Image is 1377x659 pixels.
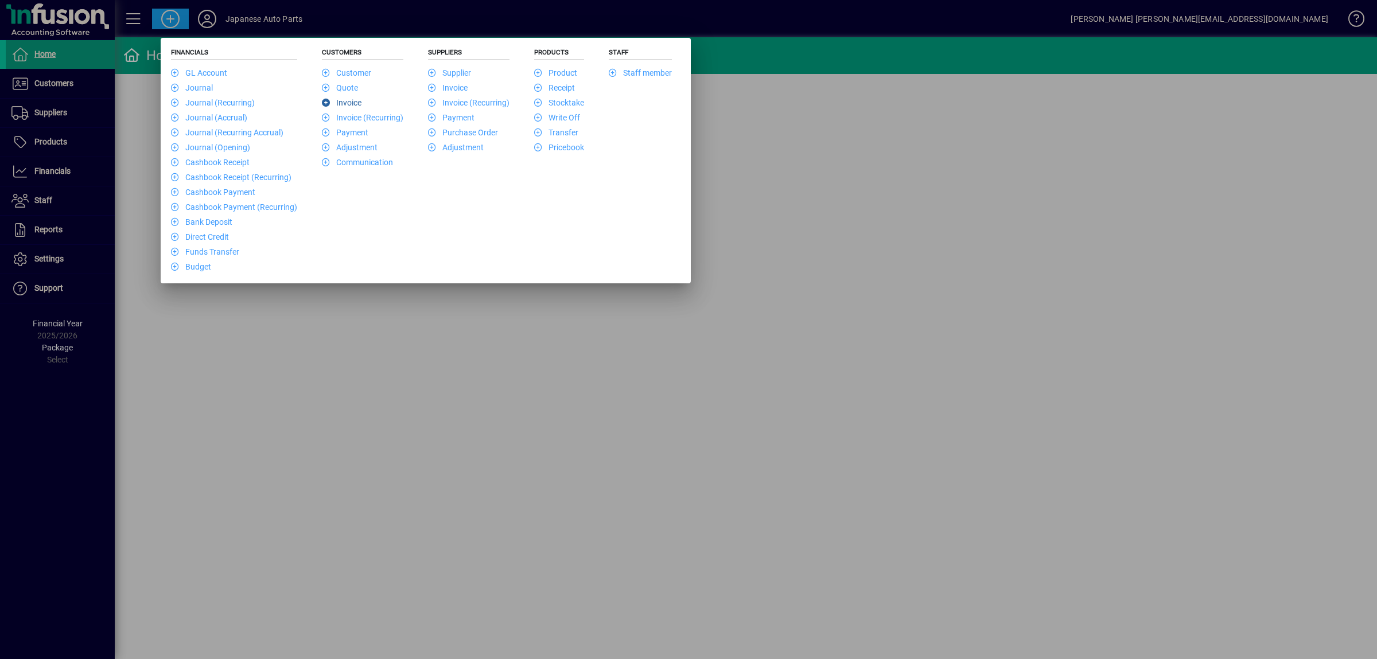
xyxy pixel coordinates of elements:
[534,48,584,60] h5: Products
[171,113,247,122] a: Journal (Accrual)
[171,247,239,256] a: Funds Transfer
[534,68,577,77] a: Product
[322,98,361,107] a: Invoice
[171,98,255,107] a: Journal (Recurring)
[322,128,368,137] a: Payment
[171,188,255,197] a: Cashbook Payment
[171,262,211,271] a: Budget
[428,98,509,107] a: Invoice (Recurring)
[534,98,584,107] a: Stocktake
[171,128,283,137] a: Journal (Recurring Accrual)
[171,83,213,92] a: Journal
[322,68,371,77] a: Customer
[428,128,498,137] a: Purchase Order
[428,48,509,60] h5: Suppliers
[428,83,468,92] a: Invoice
[322,83,358,92] a: Quote
[171,68,227,77] a: GL Account
[171,173,291,182] a: Cashbook Receipt (Recurring)
[171,202,297,212] a: Cashbook Payment (Recurring)
[171,232,229,241] a: Direct Credit
[171,48,297,60] h5: Financials
[428,113,474,122] a: Payment
[609,48,672,60] h5: Staff
[171,143,250,152] a: Journal (Opening)
[534,113,580,122] a: Write Off
[322,48,403,60] h5: Customers
[428,68,471,77] a: Supplier
[322,113,403,122] a: Invoice (Recurring)
[534,143,584,152] a: Pricebook
[609,68,672,77] a: Staff member
[534,83,575,92] a: Receipt
[322,143,378,152] a: Adjustment
[534,128,578,137] a: Transfer
[171,217,232,227] a: Bank Deposit
[171,158,250,167] a: Cashbook Receipt
[428,143,484,152] a: Adjustment
[322,158,393,167] a: Communication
